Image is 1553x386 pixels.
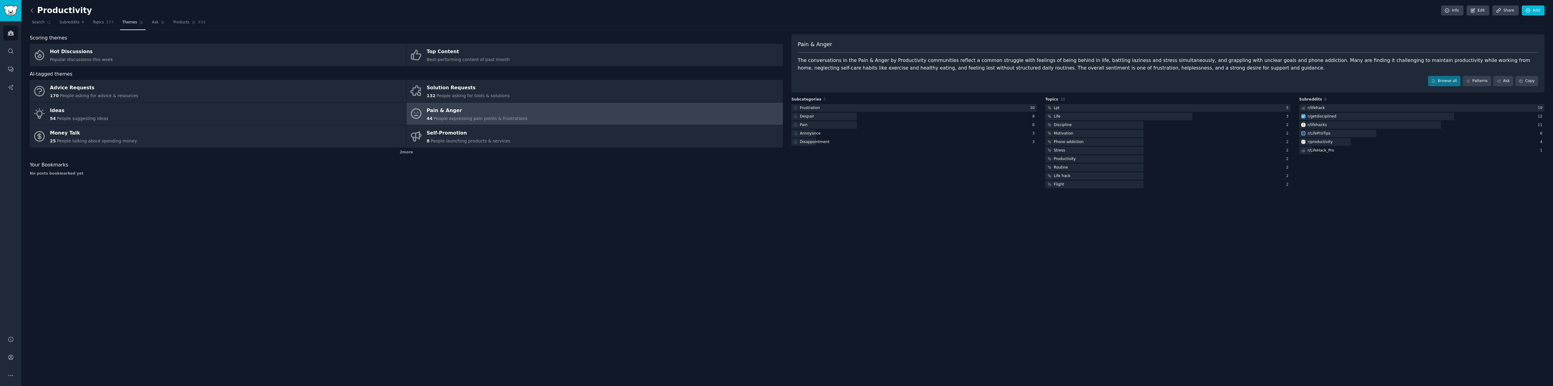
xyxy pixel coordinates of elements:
a: Ideas54People suggesting ideas [30,103,406,125]
div: 3 [1286,114,1291,119]
span: 6 [82,20,84,25]
div: 5 [1286,105,1291,111]
div: 4 [1540,139,1545,145]
a: Flight2 [1045,181,1291,188]
div: Life hack [1054,173,1070,179]
span: People launching products & services [431,138,510,143]
div: Routine [1054,165,1068,170]
div: r/ LifeHack_Pro [1308,148,1334,153]
span: 44 [427,116,433,121]
div: Solution Requests [427,83,510,93]
a: Phone addiction2 [1045,138,1291,146]
span: People asking for tools & solutions [436,93,510,98]
span: 25 [50,138,56,143]
a: Ask [1493,76,1513,86]
span: Topics [93,20,104,25]
div: No posts bookmarked yet [30,171,783,176]
div: Hot Discussions [50,47,113,57]
div: Flight [1054,182,1064,187]
span: People asking for advice & resources [60,93,138,98]
span: 10 [1060,97,1065,101]
a: Frustration30 [791,104,1037,112]
div: 2 [1286,131,1291,136]
div: Life [1054,114,1060,119]
div: Annoyance [800,131,820,136]
div: 3 [1032,139,1037,145]
img: GummySearch logo [4,5,18,16]
div: 6 [1540,131,1545,136]
a: Life3 [1045,113,1291,120]
div: 2 [1286,182,1291,187]
a: getdisciplinedr/getdisciplined12 [1299,113,1545,120]
div: Top Content [427,47,510,57]
div: Frustration [800,105,820,111]
span: People suggesting ideas [57,116,108,121]
span: 5 [824,97,826,101]
a: Advice Requests170People asking for advice & resources [30,80,406,102]
div: 2 [1286,156,1291,162]
a: Top ContentBest-performing content of past month [406,44,783,66]
div: 2 [1286,122,1291,128]
div: r/ productivity [1308,139,1332,145]
a: Add [1522,5,1545,16]
a: Patterns [1463,76,1491,86]
button: Copy [1515,76,1538,86]
span: Pain & Anger [798,41,832,48]
a: Disappointment3 [791,138,1037,146]
div: Money Talk [50,128,137,138]
span: Themes [122,20,137,25]
div: 12 [1538,114,1545,119]
div: 2 more [30,148,783,157]
div: r/ LifeProTips [1308,131,1330,136]
a: Pain & Anger44People expressing pain points & frustrations [406,103,783,125]
span: Topics [1045,97,1058,102]
a: Money Talk25People talking about spending money [30,125,406,148]
a: Stress2 [1045,147,1291,154]
div: Advice Requests [50,83,138,93]
a: lifehacksr/lifehacks11 [1299,121,1545,129]
a: Annoyance3 [791,130,1037,137]
a: Discipline2 [1045,121,1291,129]
span: 6 [1324,97,1327,101]
span: 170 [50,93,59,98]
a: Hot DiscussionsPopular discussions this week [30,44,406,66]
a: Share [1492,5,1518,16]
span: Products [173,20,190,25]
a: Browse all [1428,76,1460,86]
span: People expressing pain points & frustrations [433,116,527,121]
div: Lpt [1054,105,1059,111]
div: Pain & Anger [427,106,528,115]
div: Stress [1054,148,1065,153]
div: Self-Promotion [427,128,510,138]
img: getdisciplined [1301,114,1305,118]
span: Your Bookmarks [30,161,68,169]
img: LifeProTips [1301,131,1305,135]
a: Life hack2 [1045,172,1291,180]
div: Motivation [1054,131,1073,136]
div: Productivity [1054,156,1076,162]
a: LifeProTipsr/LifeProTips6 [1299,130,1545,137]
div: 2 [1286,173,1291,179]
div: 1 [1540,148,1545,153]
span: Popular discussions this week [50,57,113,62]
div: 8 [1032,114,1037,119]
div: 8 [1032,122,1037,128]
a: Search [30,18,53,30]
a: Products332 [171,18,208,30]
div: Phone addiction [1054,139,1084,145]
span: 8 [427,138,430,143]
div: The conversations in the Pain & Anger by Productivity communities reflect a common struggle with ... [798,57,1538,72]
span: People talking about spending money [57,138,137,143]
div: 19 [1538,105,1545,111]
span: Search [32,20,45,25]
div: 30 [1030,105,1037,111]
a: Motivation2 [1045,130,1291,137]
span: Subreddits [1299,97,1322,102]
span: 54 [50,116,56,121]
a: Productivity2 [1045,155,1291,163]
div: 11 [1538,122,1545,128]
div: 2 [1286,148,1291,153]
a: Topics177 [90,18,116,30]
span: Subcategories [791,97,821,102]
div: 2 [1286,139,1291,145]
